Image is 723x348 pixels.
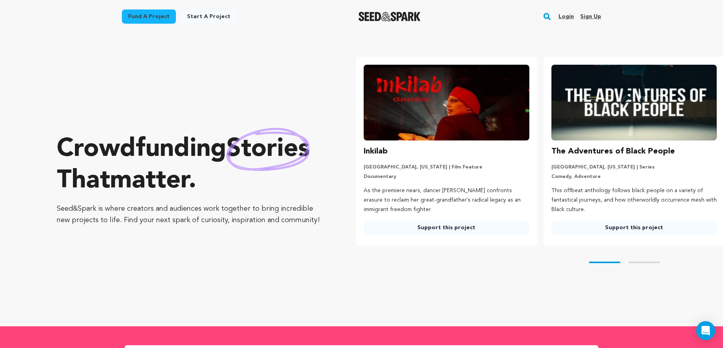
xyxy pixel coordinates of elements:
h3: Inkilab [364,145,388,158]
div: Open Intercom Messenger [696,321,715,340]
img: Inkilab image [364,65,529,140]
p: Crowdfunding that . [57,134,324,197]
a: Support this project [551,221,717,235]
a: Sign up [580,10,601,23]
p: [GEOGRAPHIC_DATA], [US_STATE] | Series [551,164,717,170]
p: Comedy, Adventure [551,174,717,180]
a: Seed&Spark Homepage [359,12,420,21]
img: hand sketched image [226,128,310,171]
img: The Adventures of Black People image [551,65,717,140]
p: Seed&Spark is where creators and audiences work together to bring incredible new projects to life... [57,203,324,226]
img: Seed&Spark Logo Dark Mode [359,12,420,21]
p: This offbeat anthology follows black people on a variety of fantastical journeys, and how otherwo... [551,186,717,214]
p: Documentary [364,174,529,180]
h3: The Adventures of Black People [551,145,675,158]
a: Fund a project [122,9,176,24]
span: matter [110,168,189,194]
p: [GEOGRAPHIC_DATA], [US_STATE] | Film Feature [364,164,529,170]
a: Start a project [181,9,237,24]
a: Login [559,10,574,23]
a: Support this project [364,221,529,235]
p: As the premiere nears, dancer [PERSON_NAME] confronts erasure to reclaim her great-grandfather's ... [364,186,529,214]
